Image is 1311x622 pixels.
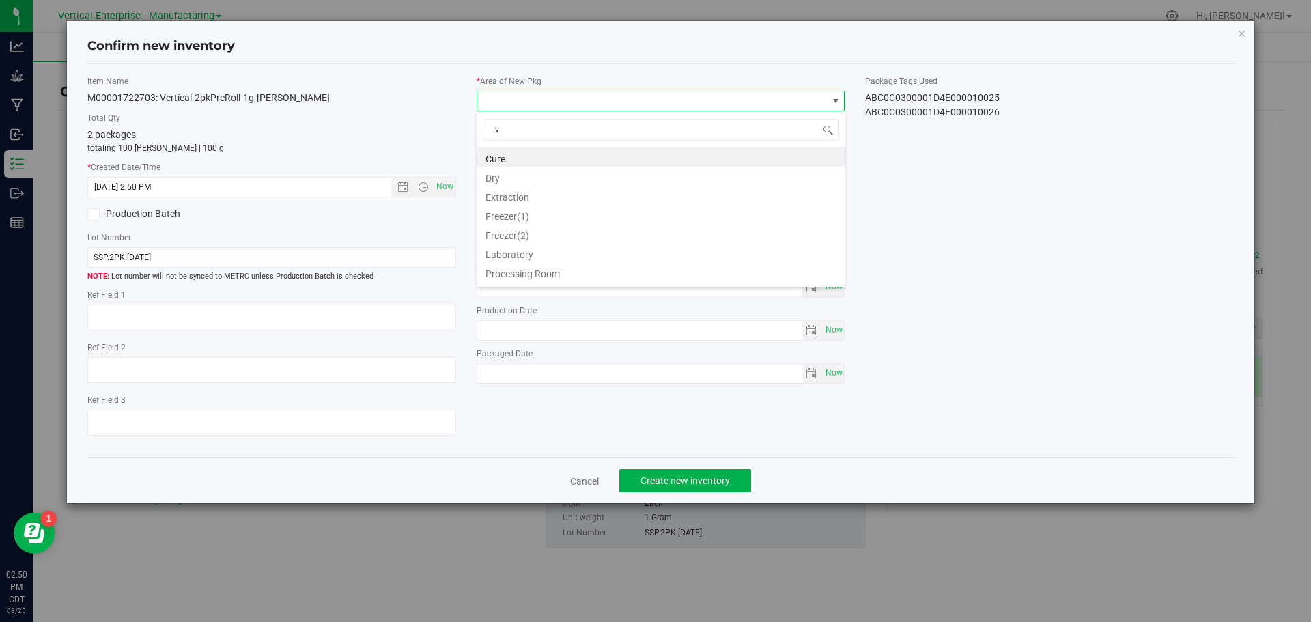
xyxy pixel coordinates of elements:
[87,91,456,105] div: M00001722703: Vertical-2pkPreRoll-1g-[PERSON_NAME]
[40,511,57,527] iframe: Resource center unread badge
[802,278,822,297] span: select
[822,277,845,297] span: Set Current date
[87,231,456,244] label: Lot Number
[87,341,456,354] label: Ref Field 2
[87,289,456,301] label: Ref Field 1
[822,320,845,340] span: Set Current date
[570,475,599,488] a: Cancel
[87,207,262,221] label: Production Batch
[87,394,456,406] label: Ref Field 3
[821,364,844,383] span: select
[391,182,414,193] span: Open the date view
[802,364,822,383] span: select
[477,75,845,87] label: Area of New Pkg
[822,363,845,383] span: Set Current date
[865,91,1234,105] div: ABC0C0300001D4E000010025
[87,75,456,87] label: Item Name
[865,75,1234,87] label: Package Tags Used
[87,161,456,173] label: Created Date/Time
[477,305,845,317] label: Production Date
[433,177,456,197] span: Set Current date
[865,105,1234,119] div: ABC0C0300001D4E000010026
[821,278,844,297] span: select
[87,142,456,154] p: totaling 100 [PERSON_NAME] | 100 g
[619,469,751,492] button: Create new inventory
[87,129,136,140] span: 2 packages
[87,112,456,124] label: Total Qty
[477,348,845,360] label: Packaged Date
[640,475,730,486] span: Create new inventory
[87,271,456,283] span: Lot number will not be synced to METRC unless Production Batch is checked
[821,321,844,340] span: select
[14,513,55,554] iframe: Resource center
[87,38,235,55] h4: Confirm new inventory
[411,182,434,193] span: Open the time view
[802,321,822,340] span: select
